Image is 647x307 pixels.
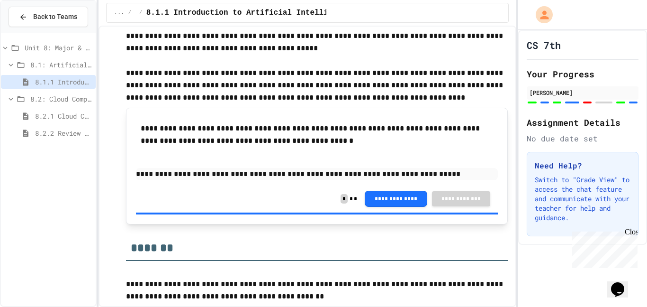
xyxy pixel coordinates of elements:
[527,38,561,52] h1: CS 7th
[35,111,92,121] span: 8.2.1 Cloud Computing: Transforming the Digital World
[33,12,77,22] span: Back to Teams
[25,43,92,53] span: Unit 8: Major & Emerging Technologies
[139,9,143,17] span: /
[535,175,630,223] p: Switch to "Grade View" to access the chat feature and communicate with your teacher for help and ...
[530,88,636,97] div: [PERSON_NAME]
[527,116,638,129] h2: Assignment Details
[568,228,638,268] iframe: chat widget
[128,9,131,17] span: /
[607,269,638,298] iframe: chat widget
[4,4,65,60] div: Chat with us now!Close
[146,7,351,19] span: 8.1.1 Introduction to Artificial Intelligence
[30,60,92,70] span: 8.1: Artificial Intelligence Basics
[535,160,630,171] h3: Need Help?
[527,133,638,144] div: No due date set
[30,94,92,104] span: 8.2: Cloud Computing
[527,67,638,81] h2: Your Progress
[526,4,555,26] div: My Account
[114,9,125,17] span: ...
[35,77,92,87] span: 8.1.1 Introduction to Artificial Intelligence
[35,128,92,138] span: 8.2.2 Review - Cloud Computing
